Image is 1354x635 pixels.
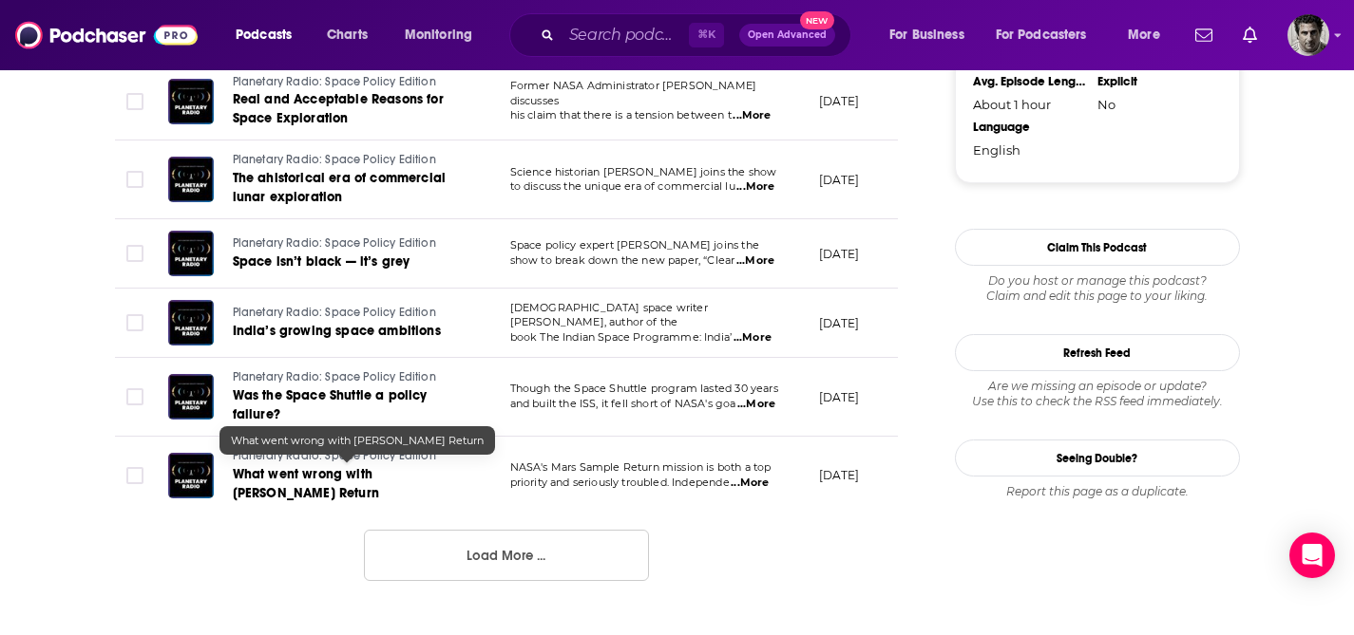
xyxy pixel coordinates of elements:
span: to discuss the unique era of commercial lu [510,179,735,193]
span: and built the ISS, it fell short of NASA's goa [510,397,736,410]
button: open menu [876,20,988,50]
span: Was the Space Shuttle a policy failure? [233,387,428,422]
span: Toggle select row [126,171,143,188]
span: Logged in as GaryR [1287,14,1329,56]
span: Charts [327,22,368,48]
a: The ahistorical era of commercial lunar exploration [233,169,461,207]
p: [DATE] [819,389,860,405]
span: Do you host or manage this podcast? [955,273,1240,289]
span: For Podcasters [996,22,1087,48]
a: Planetary Radio: Space Policy Edition [233,74,461,91]
span: Planetary Radio: Space Policy Edition [233,370,436,383]
a: Planetary Radio: Space Policy Edition [233,305,459,322]
div: Claim and edit this page to your liking. [955,273,1240,304]
span: Planetary Radio: Space Policy Edition [233,153,436,166]
span: Toggle select row [126,245,143,262]
a: Show notifications dropdown [1188,19,1220,51]
img: User Profile [1287,14,1329,56]
span: Space policy expert [PERSON_NAME] joins the [510,238,759,252]
span: Monitoring [405,22,472,48]
span: Toggle select row [126,388,143,405]
span: What went wrong with [PERSON_NAME] Return [233,466,379,501]
div: Language [973,120,1085,135]
span: Real and Acceptable Reasons for Space Exploration [233,91,444,126]
span: priority and seriously troubled. Independe [510,476,730,489]
span: India’s growing space ambitions [233,323,441,339]
span: ...More [736,253,774,269]
span: his claim that there is a tension between t [510,108,732,121]
span: What went wrong with [PERSON_NAME] Return [231,434,484,447]
span: [DEMOGRAPHIC_DATA] space writer [PERSON_NAME], author of the [510,301,708,329]
span: Science historian [PERSON_NAME] joins the show [510,165,777,178]
span: Space isn’t black — it’s grey [233,253,410,270]
button: Load More ... [364,530,649,581]
div: About 1 hour [973,97,1085,112]
a: Planetary Radio: Space Policy Edition [233,152,461,169]
a: Was the Space Shuttle a policy failure? [233,386,461,424]
p: [DATE] [819,246,860,262]
button: open menu [391,20,497,50]
button: open menu [1115,20,1184,50]
span: ⌘ K [689,23,724,47]
button: open menu [222,20,316,50]
div: No [1097,97,1210,112]
button: Claim This Podcast [955,229,1240,266]
span: Former NASA Administrator [PERSON_NAME] discusses [510,79,757,107]
span: Planetary Radio: Space Policy Edition [233,75,436,88]
span: NASA's Mars Sample Return mission is both a top [510,460,772,474]
span: ...More [736,179,774,195]
span: Planetary Radio: Space Policy Edition [233,449,436,462]
a: Planetary Radio: Space Policy Edition [233,369,461,386]
span: show to break down the new paper, “Clear [510,253,735,267]
a: Show notifications dropdown [1235,19,1265,51]
span: ...More [737,397,775,412]
span: ...More [731,476,769,491]
div: Avg. Episode Length [973,74,1085,89]
div: Explicit [1097,74,1210,89]
span: Open Advanced [748,30,827,40]
div: English [973,142,1085,158]
button: Show profile menu [1287,14,1329,56]
a: Charts [315,20,379,50]
a: India’s growing space ambitions [233,322,459,341]
a: Planetary Radio: Space Policy Edition [233,235,459,252]
div: Search podcasts, credits, & more... [527,13,869,57]
span: More [1128,22,1160,48]
span: ...More [733,108,771,123]
span: Podcasts [236,22,292,48]
img: Podchaser - Follow, Share and Rate Podcasts [15,17,198,53]
p: [DATE] [819,172,860,188]
a: Real and Acceptable Reasons for Space Exploration [233,90,461,128]
div: Open Intercom Messenger [1289,532,1335,578]
button: Refresh Feed [955,334,1240,371]
a: Planetary Radio: Space Policy Edition [233,448,461,465]
span: Planetary Radio: Space Policy Edition [233,306,436,319]
span: Toggle select row [126,467,143,484]
button: open menu [983,20,1115,50]
span: New [800,11,834,29]
div: Report this page as a duplicate. [955,484,1240,499]
span: book The Indian Space Programme: India’ [510,330,733,344]
button: Open AdvancedNew [739,24,835,47]
span: Toggle select row [126,314,143,331]
p: [DATE] [819,467,860,483]
span: ...More [734,330,772,346]
div: Are we missing an episode or update? Use this to check the RSS feed immediately. [955,379,1240,409]
span: Planetary Radio: Space Policy Edition [233,236,436,250]
span: Toggle select row [126,93,143,110]
a: Seeing Double? [955,439,1240,476]
a: Space isn’t black — it’s grey [233,252,459,271]
span: For Business [889,22,964,48]
a: What went wrong with [PERSON_NAME] Return [233,465,461,503]
span: Though the Space Shuttle program lasted 30 years [510,382,778,395]
span: The ahistorical era of commercial lunar exploration [233,170,447,205]
input: Search podcasts, credits, & more... [562,20,689,50]
p: [DATE] [819,315,860,331]
p: [DATE] [819,93,860,109]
